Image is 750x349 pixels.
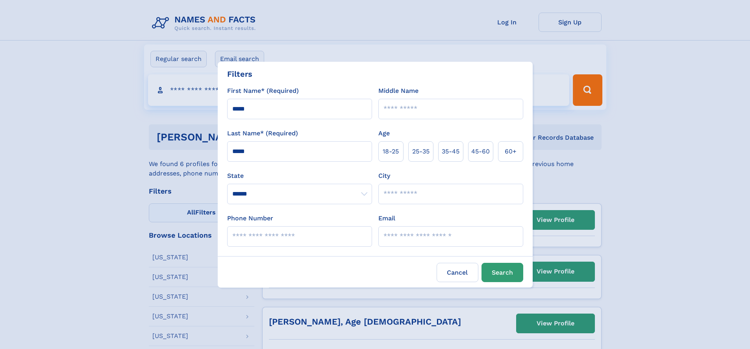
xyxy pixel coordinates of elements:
[383,147,399,156] span: 18‑25
[227,214,273,223] label: Phone Number
[442,147,459,156] span: 35‑45
[412,147,430,156] span: 25‑35
[227,129,298,138] label: Last Name* (Required)
[378,171,390,181] label: City
[378,86,419,96] label: Middle Name
[378,214,395,223] label: Email
[481,263,523,282] button: Search
[227,86,299,96] label: First Name* (Required)
[505,147,517,156] span: 60+
[471,147,490,156] span: 45‑60
[227,171,372,181] label: State
[378,129,390,138] label: Age
[437,263,478,282] label: Cancel
[227,68,252,80] div: Filters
